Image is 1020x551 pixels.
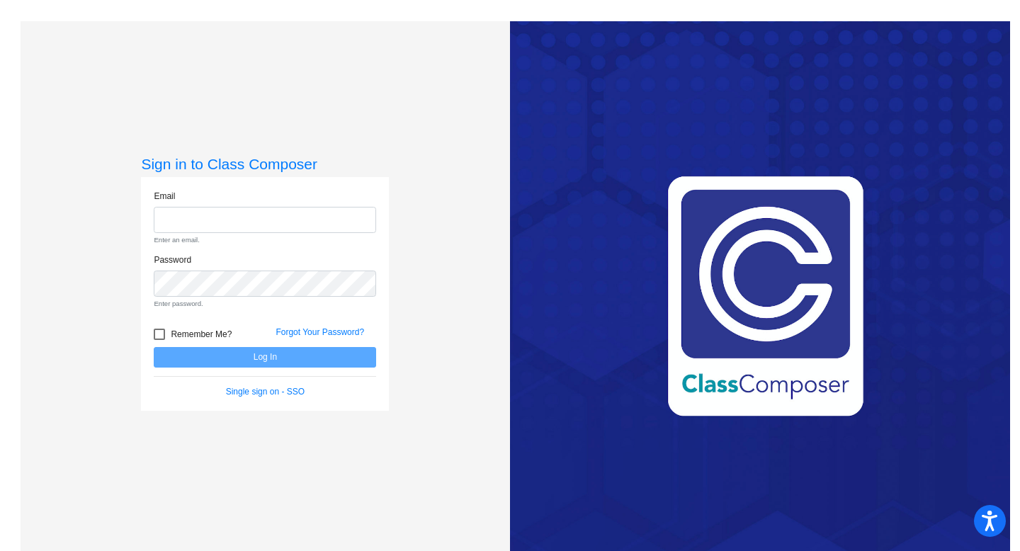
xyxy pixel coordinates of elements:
button: Log In [154,347,376,368]
label: Password [154,254,191,266]
small: Enter password. [154,299,376,309]
small: Enter an email. [154,235,376,245]
a: Single sign on - SSO [226,387,305,397]
a: Forgot Your Password? [276,327,364,337]
span: Remember Me? [171,326,232,343]
h3: Sign in to Class Composer [141,155,389,173]
label: Email [154,190,175,203]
